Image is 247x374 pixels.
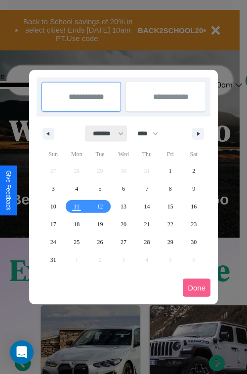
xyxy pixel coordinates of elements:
span: Tue [88,146,112,162]
button: 18 [65,215,88,233]
button: 7 [135,180,159,198]
button: 9 [182,180,206,198]
span: Fri [159,146,182,162]
span: 15 [167,198,173,215]
span: 24 [50,233,56,251]
button: 12 [88,198,112,215]
span: 16 [191,198,197,215]
span: 18 [74,215,80,233]
span: 30 [191,233,197,251]
span: 29 [167,233,173,251]
span: 17 [50,215,56,233]
span: 5 [99,180,102,198]
span: 8 [169,180,172,198]
button: 30 [182,233,206,251]
button: Done [183,279,210,297]
button: 19 [88,215,112,233]
button: 25 [65,233,88,251]
span: 11 [74,198,80,215]
button: 3 [41,180,65,198]
span: 28 [144,233,150,251]
span: 10 [50,198,56,215]
span: 26 [97,233,103,251]
button: 16 [182,198,206,215]
button: 29 [159,233,182,251]
div: Give Feedback [5,170,12,210]
button: 8 [159,180,182,198]
button: 27 [112,233,135,251]
button: 4 [65,180,88,198]
button: 14 [135,198,159,215]
span: Sun [41,146,65,162]
button: 21 [135,215,159,233]
button: 5 [88,180,112,198]
span: Thu [135,146,159,162]
button: 26 [88,233,112,251]
button: 31 [41,251,65,269]
span: 22 [167,215,173,233]
span: 20 [121,215,126,233]
button: 23 [182,215,206,233]
span: 2 [192,162,195,180]
span: 12 [97,198,103,215]
button: 11 [65,198,88,215]
span: Wed [112,146,135,162]
span: 4 [75,180,78,198]
button: 20 [112,215,135,233]
span: 23 [191,215,197,233]
span: 9 [192,180,195,198]
button: 17 [41,215,65,233]
span: 6 [122,180,125,198]
span: 19 [97,215,103,233]
span: Mon [65,146,88,162]
span: 7 [145,180,148,198]
button: 2 [182,162,206,180]
span: 3 [52,180,55,198]
button: 13 [112,198,135,215]
button: 10 [41,198,65,215]
button: 15 [159,198,182,215]
span: 1 [169,162,172,180]
div: Open Intercom Messenger [10,340,34,364]
button: 6 [112,180,135,198]
span: 31 [50,251,56,269]
span: 14 [144,198,150,215]
span: 21 [144,215,150,233]
button: 24 [41,233,65,251]
span: 13 [121,198,126,215]
span: 25 [74,233,80,251]
button: 22 [159,215,182,233]
button: 1 [159,162,182,180]
span: Sat [182,146,206,162]
button: 28 [135,233,159,251]
span: 27 [121,233,126,251]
